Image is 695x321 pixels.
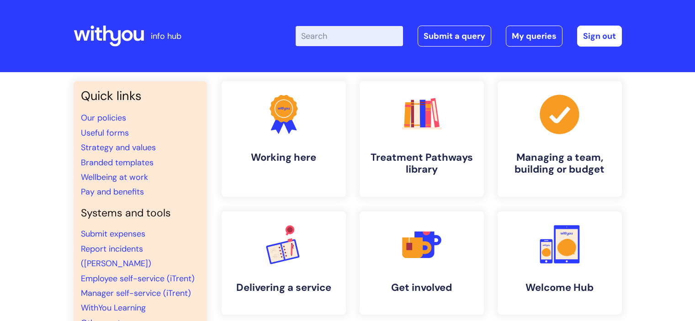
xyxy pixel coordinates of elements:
[498,81,622,197] a: Managing a team, building or budget
[498,211,622,315] a: Welcome Hub
[81,89,200,103] h3: Quick links
[81,288,191,299] a: Manager self-service (iTrent)
[367,282,477,294] h4: Get involved
[506,26,562,47] a: My queries
[151,29,181,43] p: info hub
[360,211,484,315] a: Get involved
[418,26,491,47] a: Submit a query
[81,127,129,138] a: Useful forms
[505,282,615,294] h4: Welcome Hub
[577,26,622,47] a: Sign out
[296,26,622,47] div: | -
[360,81,484,197] a: Treatment Pathways library
[81,172,148,183] a: Wellbeing at work
[81,243,151,269] a: Report incidents ([PERSON_NAME])
[81,228,145,239] a: Submit expenses
[81,273,195,284] a: Employee self-service (iTrent)
[222,81,346,197] a: Working here
[81,207,200,220] h4: Systems and tools
[505,152,615,176] h4: Managing a team, building or budget
[367,152,477,176] h4: Treatment Pathways library
[81,112,126,123] a: Our policies
[81,302,146,313] a: WithYou Learning
[222,211,346,315] a: Delivering a service
[81,157,154,168] a: Branded templates
[81,186,144,197] a: Pay and benefits
[229,282,339,294] h4: Delivering a service
[296,26,403,46] input: Search
[81,142,156,153] a: Strategy and values
[229,152,339,163] h4: Working here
